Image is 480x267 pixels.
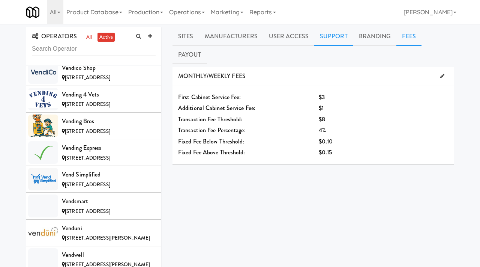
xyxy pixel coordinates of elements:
[319,115,325,124] span: $8
[178,148,245,157] span: Fixed Fee Above Threshold:
[178,137,244,146] span: Fixed Fee Below Threshold:
[172,27,199,46] a: Sites
[26,113,161,139] li: Vending Bros[STREET_ADDRESS]
[97,33,115,42] a: active
[62,116,156,127] div: Vending Bros
[26,139,161,166] li: Vending Express[STREET_ADDRESS]
[32,32,77,41] span: OPERATORS
[62,249,156,261] div: Vendwell
[178,104,255,112] span: Additional Cabinet Service Fee:
[353,27,397,46] a: Branding
[314,27,353,46] a: Support
[26,6,39,19] img: Micromart
[32,42,156,56] input: Search Operator
[319,126,326,134] span: 4%
[26,166,161,193] li: Vend Simplified[STREET_ADDRESS]
[319,93,325,101] span: $3
[178,126,246,134] span: Transaction Fee Percentage:
[178,93,241,101] span: First Cabinet Service Fee:
[65,234,150,241] span: [STREET_ADDRESS][PERSON_NAME]
[62,142,156,154] div: Vending Express
[172,45,207,64] a: Payout
[26,59,161,86] li: Vendico Shop[STREET_ADDRESS]
[62,89,156,100] div: Vending 4 Vets
[62,223,156,234] div: Venduni
[26,193,161,219] li: Vendsmart[STREET_ADDRESS]
[65,154,110,161] span: [STREET_ADDRESS]
[263,27,314,46] a: User Access
[199,27,263,46] a: Manufacturers
[65,128,110,135] span: [STREET_ADDRESS]
[26,220,161,246] li: Venduni[STREET_ADDRESS][PERSON_NAME]
[84,33,94,42] a: all
[319,104,324,112] span: $1
[178,72,246,80] span: MONTHLY/WEEKLY FEES
[396,27,421,46] a: Fees
[178,115,243,124] span: Transaction Fee Threshold:
[65,74,110,81] span: [STREET_ADDRESS]
[65,181,110,188] span: [STREET_ADDRESS]
[319,137,333,146] span: $0.10
[319,148,332,157] span: $0.15
[65,208,110,215] span: [STREET_ADDRESS]
[62,196,156,207] div: Vendsmart
[62,62,156,74] div: Vendico Shop
[26,86,161,113] li: Vending 4 Vets[STREET_ADDRESS]
[62,169,156,180] div: Vend Simplified
[65,101,110,108] span: [STREET_ADDRESS]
